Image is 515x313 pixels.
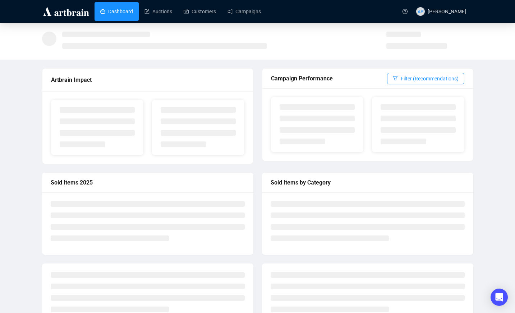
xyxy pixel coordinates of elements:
[144,2,172,21] a: Auctions
[42,6,90,17] img: logo
[428,9,466,14] span: [PERSON_NAME]
[491,289,508,306] div: Open Intercom Messenger
[271,74,387,83] div: Campaign Performance
[184,2,216,21] a: Customers
[393,76,398,81] span: filter
[417,8,423,15] span: AP
[271,178,465,187] div: Sold Items by Category
[387,73,464,84] button: Filter (Recommendations)
[51,75,244,84] div: Artbrain Impact
[403,9,408,14] span: question-circle
[100,2,133,21] a: Dashboard
[51,178,245,187] div: Sold Items 2025
[227,2,261,21] a: Campaigns
[401,75,459,83] span: Filter (Recommendations)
